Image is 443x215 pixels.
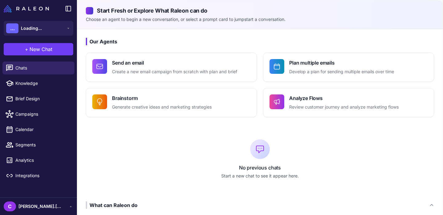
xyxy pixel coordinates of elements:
[86,201,138,209] div: What can Raleon do
[2,77,74,90] a: Knowledge
[289,94,399,102] h4: Analyze Flows
[21,25,42,32] span: Loading...
[86,164,434,171] p: No previous chats
[4,21,73,36] button: ...Loading...
[15,157,70,164] span: Analytics
[86,53,257,82] button: Send an emailCreate a new email campaign from scratch with plan and brief
[15,141,70,148] span: Segments
[112,68,237,75] p: Create a new email campaign from scratch with plan and brief
[2,138,74,151] a: Segments
[86,16,434,23] p: Choose an agent to begin a new conversation, or select a prompt card to jumpstart a conversation.
[263,53,434,82] button: Plan multiple emailsDevelop a plan for sending multiple emails over time
[18,203,62,210] span: [PERSON_NAME].[PERSON_NAME]
[86,88,257,117] button: BrainstormGenerate creative ideas and marketing strategies
[289,68,394,75] p: Develop a plan for sending multiple emails over time
[2,154,74,167] a: Analytics
[30,46,52,53] span: New Chat
[15,80,70,87] span: Knowledge
[6,23,18,33] div: ...
[4,5,49,12] img: Raleon Logo
[86,6,434,15] h2: Start Fresh or Explore What Raleon can do
[2,62,74,74] a: Chats
[289,104,399,111] p: Review customer journey and analyze marketing flows
[15,172,70,179] span: Integrations
[4,201,16,211] div: C
[2,169,74,182] a: Integrations
[4,5,51,12] a: Raleon Logo
[112,104,212,111] p: Generate creative ideas and marketing strategies
[289,59,394,66] h4: Plan multiple emails
[263,88,434,117] button: Analyze FlowsReview customer journey and analyze marketing flows
[86,38,434,45] h3: Our Agents
[2,92,74,105] a: Brief Design
[15,111,70,117] span: Campaigns
[2,123,74,136] a: Calendar
[2,108,74,121] a: Campaigns
[25,46,28,53] span: +
[112,94,212,102] h4: Brainstorm
[4,43,73,55] button: +New Chat
[86,173,434,179] p: Start a new chat to see it appear here.
[15,65,70,71] span: Chats
[112,59,237,66] h4: Send an email
[15,126,70,133] span: Calendar
[15,95,70,102] span: Brief Design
